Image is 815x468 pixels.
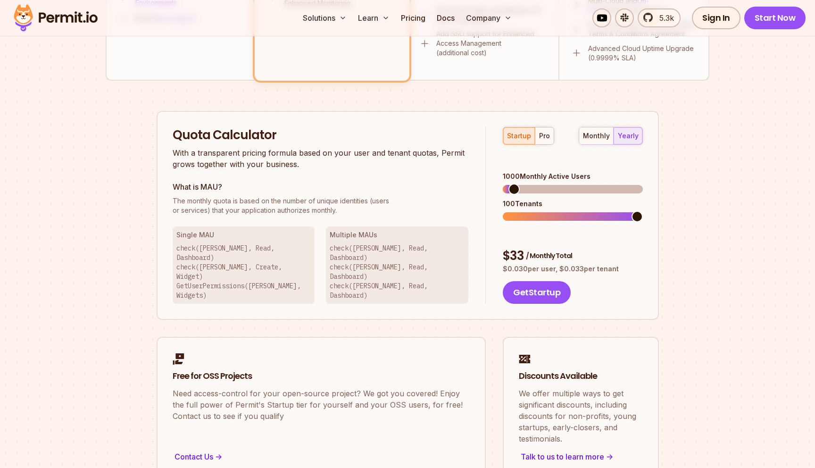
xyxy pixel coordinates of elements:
[503,281,571,304] button: GetStartup
[744,7,806,29] a: Start Now
[539,131,550,141] div: pro
[354,8,393,27] button: Learn
[588,44,697,63] p: Advanced Cloud Uptime Upgrade (0.9999% SLA)
[462,8,516,27] button: Company
[503,199,642,209] div: 100 Tenants
[176,243,311,300] p: check([PERSON_NAME], Read, Dashboard) check([PERSON_NAME], Create, Widget) GetUserPermissions([PE...
[519,370,643,382] h2: Discounts Available
[173,370,470,382] h2: Free for OSS Projects
[215,451,222,462] span: ->
[503,172,642,181] div: 1000 Monthly Active Users
[173,388,470,422] p: Need access-control for your open-source project? We got you covered! Enjoy the full power of Per...
[606,451,613,462] span: ->
[176,230,311,240] h3: Single MAU
[503,248,642,265] div: $ 33
[173,181,469,192] h3: What is MAU?
[583,131,610,141] div: monthly
[519,450,643,463] div: Talk to us to learn more
[330,243,465,300] p: check([PERSON_NAME], Read, Dashboard) check([PERSON_NAME], Read, Dashboard) check([PERSON_NAME], ...
[173,147,469,170] p: With a transparent pricing formula based on your user and tenant quotas, Permit grows together wi...
[526,251,572,260] span: / Monthly Total
[638,8,681,27] a: 5.3k
[330,230,465,240] h3: Multiple MAUs
[299,8,350,27] button: Solutions
[9,2,102,34] img: Permit logo
[654,12,674,24] span: 5.3k
[173,196,469,206] span: The monthly quota is based on the number of unique identities (users
[433,8,458,27] a: Docs
[436,29,547,58] p: Add SSO support for Enhanced Access Management (additional cost)
[397,8,429,27] a: Pricing
[519,388,643,444] p: We offer multiple ways to get significant discounts, including discounts for non-profits, young s...
[173,450,470,463] div: Contact Us
[173,127,469,144] h2: Quota Calculator
[692,7,740,29] a: Sign In
[503,264,642,274] p: $ 0.030 per user, $ 0.033 per tenant
[173,196,469,215] p: or services) that your application authorizes monthly.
